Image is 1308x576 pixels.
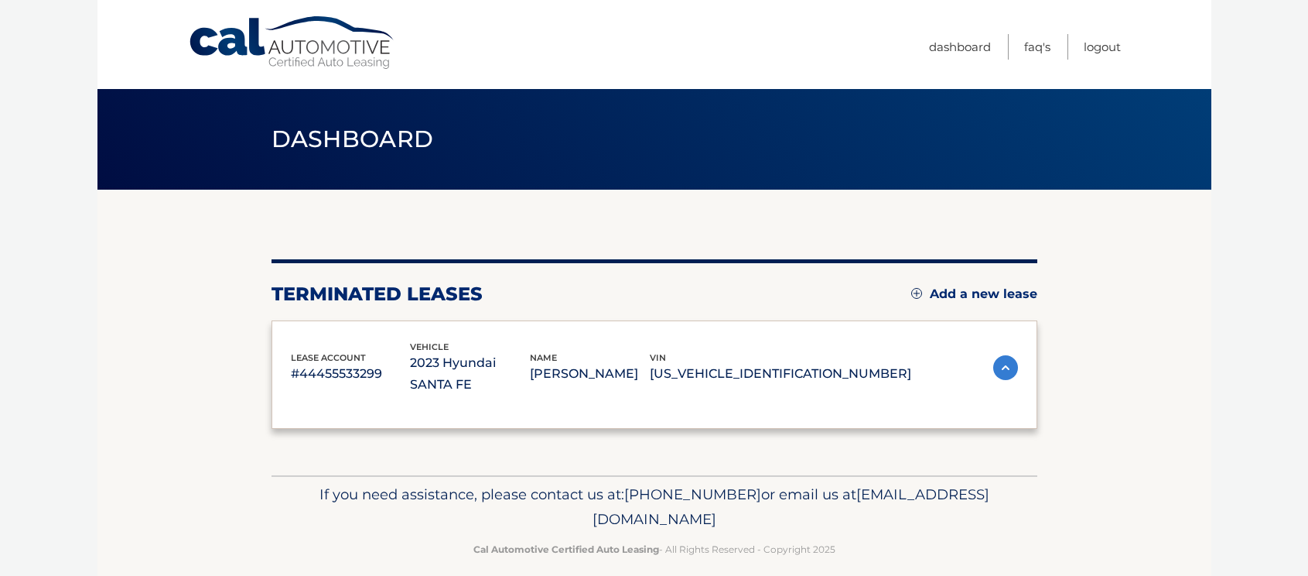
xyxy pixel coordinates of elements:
strong: Cal Automotive Certified Auto Leasing [473,543,659,555]
span: vin [650,352,666,363]
p: [PERSON_NAME] [530,363,650,385]
span: [EMAIL_ADDRESS][DOMAIN_NAME] [593,485,989,528]
span: vehicle [410,341,449,352]
a: Dashboard [929,34,991,60]
img: add.svg [911,288,922,299]
a: Cal Automotive [188,15,397,70]
span: lease account [291,352,366,363]
img: accordion-active.svg [993,355,1018,380]
span: [PHONE_NUMBER] [624,485,761,503]
span: Dashboard [272,125,434,153]
p: #44455533299 [291,363,411,385]
a: FAQ's [1024,34,1050,60]
a: Add a new lease [911,286,1037,302]
p: - All Rights Reserved - Copyright 2025 [282,541,1027,557]
p: 2023 Hyundai SANTA FE [410,352,530,396]
h2: terminated leases [272,283,483,306]
p: If you need assistance, please contact us at: or email us at [282,482,1027,532]
span: name [530,352,557,363]
p: [US_VEHICLE_IDENTIFICATION_NUMBER] [650,363,911,385]
a: Logout [1084,34,1121,60]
